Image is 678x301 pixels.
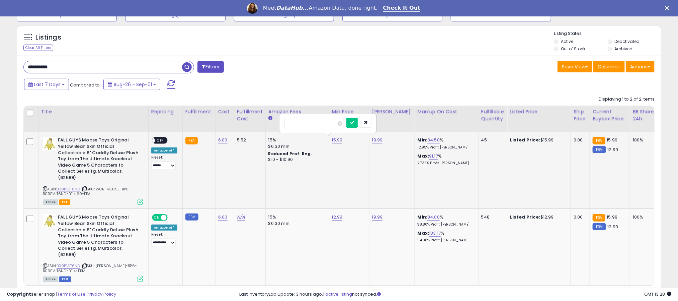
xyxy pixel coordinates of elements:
[574,137,585,143] div: 0.00
[608,146,618,153] span: 12.99
[626,61,655,72] button: Actions
[268,214,324,220] div: 15%
[197,61,224,73] button: Filters
[268,143,324,149] div: $0.30 min
[151,232,177,247] div: Preset:
[418,222,473,227] p: 38.80% Profit [PERSON_NAME]
[57,291,86,297] a: Terms of Use
[153,215,161,221] span: ON
[593,108,627,122] div: Current Buybox Price
[43,137,56,150] img: 31QQIYl4UeL._SL40_.jpg
[418,137,428,143] b: Min:
[43,186,131,196] span: | SKU: WCB-MOOSE-BP6-B09PVJT6ND-BE14.60-FBA
[7,291,31,297] strong: Copyright
[70,82,101,88] span: Compared to:
[418,137,473,149] div: %
[7,291,116,298] div: seller snap | |
[268,137,324,143] div: 15%
[58,214,139,259] b: FALL GUYS Moose Toys Original Yellow Bean Skin Official Collectable 8" Cuddly Deluxe Plush Toy fr...
[418,161,473,166] p: 27.36% Profit [PERSON_NAME]
[35,33,61,42] h5: Listings
[268,115,272,121] small: Amazon Fees.
[418,214,473,227] div: %
[633,214,655,220] div: 100%
[481,214,502,220] div: 548
[427,214,440,221] a: 84.00
[237,108,263,122] div: Fulfillment Cost
[599,96,655,103] div: Displaying 1 to 2 of 2 items
[574,108,587,122] div: Ship Price
[418,238,473,243] p: 54.98% Profit [PERSON_NAME]
[607,137,618,143] span: 15.99
[614,39,640,44] label: Deactivated
[418,230,473,243] div: %
[218,137,228,143] a: 6.00
[59,277,71,282] span: FBM
[239,291,671,298] div: Last InventoryLab Update: 3 hours ago, not synced.
[558,61,592,72] button: Save View
[43,199,58,205] span: All listings currently available for purchase on Amazon
[151,108,180,115] div: Repricing
[87,291,116,297] a: Privacy Policy
[185,137,198,144] small: FBA
[429,230,441,237] a: 183.17
[418,230,429,236] b: Max:
[332,214,343,221] a: 12.99
[24,79,69,90] button: Last 7 Days
[151,147,177,154] div: Amazon AI *
[41,108,146,115] div: Title
[247,3,258,14] img: Profile image for Georgie
[372,137,383,143] a: 19.99
[633,108,657,122] div: BB Share 24h.
[481,137,502,143] div: 45
[332,108,366,115] div: Min Price
[554,31,661,37] p: Listing States:
[268,221,324,227] div: $0.30 min
[34,81,61,88] span: Last 7 Days
[665,6,672,10] div: Close
[607,214,618,220] span: 15.99
[263,5,378,11] div: Meet Amazon Data, done right.
[155,138,166,143] span: OFF
[598,63,619,70] span: Columns
[237,137,260,143] div: 5.52
[608,224,618,230] span: 12.99
[103,79,160,90] button: Aug-26 - Sep-01
[383,5,421,12] a: Check It Out
[59,199,71,205] span: FBA
[323,291,352,297] a: 1 active listing
[237,214,245,221] a: N/A
[574,214,585,220] div: 0.00
[185,108,213,115] div: Fulfillment
[57,186,80,192] a: B09PVJT6ND
[418,153,429,159] b: Max:
[418,145,473,150] p: 12.95% Profit [PERSON_NAME]
[58,137,139,182] b: FALL GUYS Moose Toys Original Yellow Bean Skin Official Collectable 8" Cuddly Deluxe Plush Toy fr...
[372,108,412,115] div: [PERSON_NAME]
[644,291,671,297] span: 2025-09-9 13:28 GMT
[633,137,655,143] div: 100%
[43,214,56,228] img: 31QQIYl4UeL._SL40_.jpg
[614,46,632,52] label: Archived
[43,137,143,204] div: ASIN:
[113,81,152,88] span: Aug-26 - Sep-01
[593,61,625,72] button: Columns
[561,46,586,52] label: Out of Stock
[427,137,440,143] a: 34.50
[418,214,428,220] b: Min:
[510,137,566,143] div: $15.99
[510,214,540,220] b: Listed Price:
[268,151,312,157] b: Reduced Prof. Rng.
[23,45,53,51] div: Clear All Filters
[481,108,504,122] div: Fulfillable Quantity
[593,146,606,153] small: FBM
[561,39,574,44] label: Active
[268,108,326,115] div: Amazon Fees
[57,263,80,269] a: B09PVJT6ND
[510,137,540,143] b: Listed Price:
[593,214,605,222] small: FBA
[332,137,343,143] a: 15.99
[218,214,228,221] a: 6.00
[593,137,605,144] small: FBA
[593,223,606,230] small: FBM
